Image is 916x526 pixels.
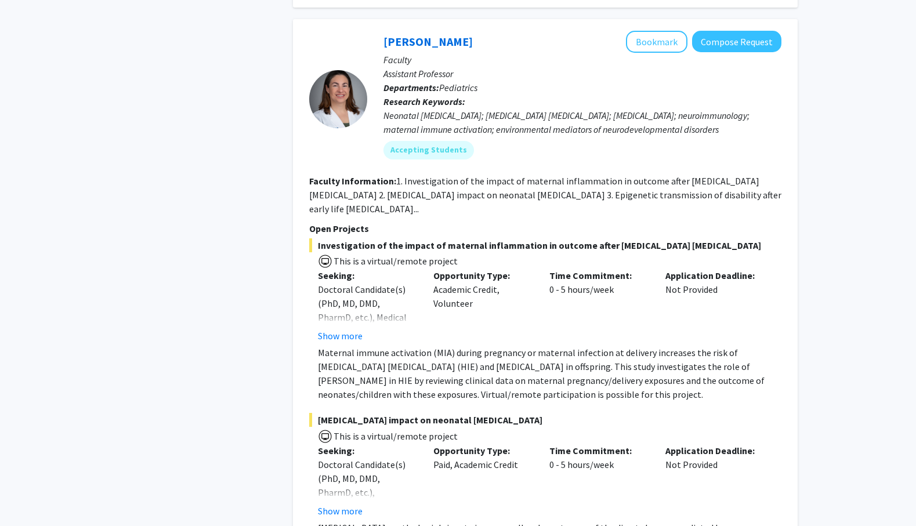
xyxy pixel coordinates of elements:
[318,504,363,518] button: Show more
[383,67,781,81] p: Assistant Professor
[309,238,781,252] span: Investigation of the impact of maternal inflammation in outcome after [MEDICAL_DATA] [MEDICAL_DATA]
[626,31,687,53] button: Add Elizabeth Wright-Jin to Bookmarks
[318,329,363,343] button: Show more
[425,269,541,343] div: Academic Credit, Volunteer
[541,269,657,343] div: 0 - 5 hours/week
[439,82,477,93] span: Pediatrics
[332,430,458,442] span: This is a virtual/remote project
[309,175,781,215] fg-read-more: 1. Investigation of the impact of maternal inflammation in outcome after [MEDICAL_DATA] [MEDICAL_...
[318,346,781,401] p: Maternal immune activation (MIA) during pregnancy or maternal infection at delivery increases the...
[383,82,439,93] b: Departments:
[309,222,781,235] p: Open Projects
[332,255,458,267] span: This is a virtual/remote project
[665,444,764,458] p: Application Deadline:
[383,108,781,136] div: Neonatal [MEDICAL_DATA]; [MEDICAL_DATA] [MEDICAL_DATA]; [MEDICAL_DATA]; neuroimmunology; maternal...
[383,34,473,49] a: [PERSON_NAME]
[318,282,417,352] div: Doctoral Candidate(s) (PhD, MD, DMD, PharmD, etc.), Medical Resident(s) / Medical Fellow(s)
[383,96,465,107] b: Research Keywords:
[549,444,648,458] p: Time Commitment:
[433,269,532,282] p: Opportunity Type:
[541,444,657,518] div: 0 - 5 hours/week
[657,444,773,518] div: Not Provided
[657,269,773,343] div: Not Provided
[309,413,781,427] span: [MEDICAL_DATA] impact on neonatal [MEDICAL_DATA]
[318,269,417,282] p: Seeking:
[549,269,648,282] p: Time Commitment:
[692,31,781,52] button: Compose Request to Elizabeth Wright-Jin
[433,444,532,458] p: Opportunity Type:
[425,444,541,518] div: Paid, Academic Credit
[318,444,417,458] p: Seeking:
[9,474,49,517] iframe: Chat
[665,269,764,282] p: Application Deadline:
[383,53,781,67] p: Faculty
[309,175,396,187] b: Faculty Information:
[383,141,474,159] mat-chip: Accepting Students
